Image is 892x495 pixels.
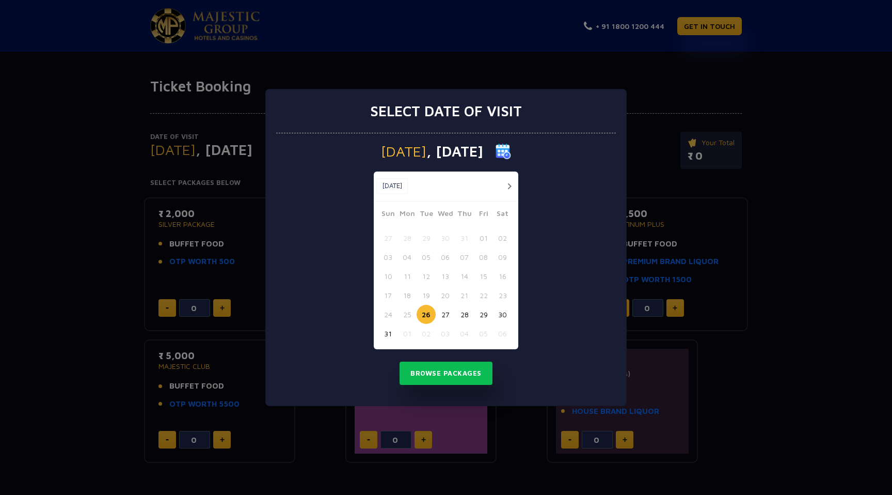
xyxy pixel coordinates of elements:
[376,178,408,194] button: [DATE]
[400,362,492,385] button: Browse Packages
[378,267,397,286] button: 10
[397,305,417,324] button: 25
[493,267,512,286] button: 16
[397,208,417,222] span: Mon
[474,267,493,286] button: 15
[436,324,455,343] button: 03
[397,247,417,267] button: 04
[455,305,474,324] button: 28
[378,324,397,343] button: 31
[436,247,455,267] button: 06
[378,208,397,222] span: Sun
[455,267,474,286] button: 14
[436,228,455,247] button: 30
[493,324,512,343] button: 06
[417,324,436,343] button: 02
[493,208,512,222] span: Sat
[455,208,474,222] span: Thu
[426,144,483,159] span: , [DATE]
[397,267,417,286] button: 11
[397,286,417,305] button: 18
[378,247,397,267] button: 03
[436,208,455,222] span: Wed
[455,247,474,267] button: 07
[493,286,512,305] button: 23
[370,102,522,120] h3: Select date of visit
[378,305,397,324] button: 24
[474,228,493,247] button: 01
[381,144,426,159] span: [DATE]
[496,144,511,159] img: calender icon
[378,286,397,305] button: 17
[474,305,493,324] button: 29
[436,305,455,324] button: 27
[474,324,493,343] button: 05
[417,305,436,324] button: 26
[417,247,436,267] button: 05
[474,208,493,222] span: Fri
[474,286,493,305] button: 22
[417,267,436,286] button: 12
[436,286,455,305] button: 20
[493,305,512,324] button: 30
[455,286,474,305] button: 21
[455,324,474,343] button: 04
[417,286,436,305] button: 19
[397,228,417,247] button: 28
[436,267,455,286] button: 13
[474,247,493,267] button: 08
[378,228,397,247] button: 27
[493,247,512,267] button: 09
[493,228,512,247] button: 02
[417,208,436,222] span: Tue
[455,228,474,247] button: 31
[397,324,417,343] button: 01
[417,228,436,247] button: 29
